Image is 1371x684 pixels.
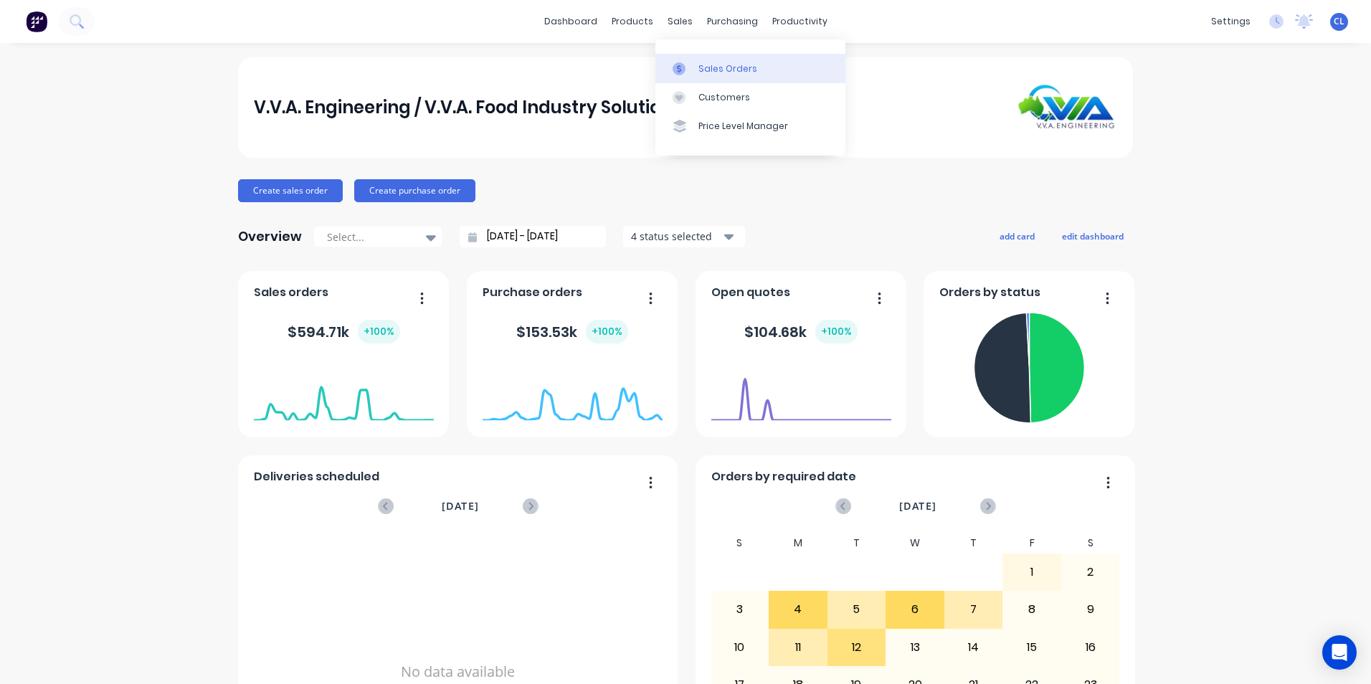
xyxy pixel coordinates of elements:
div: $ 153.53k [516,320,628,343]
div: T [827,533,886,554]
span: Deliveries scheduled [254,468,379,485]
div: 4 status selected [631,229,721,244]
div: + 100 % [815,320,858,343]
div: 8 [1003,592,1061,627]
span: [DATE] [899,498,936,514]
a: dashboard [537,11,604,32]
img: Factory [26,11,47,32]
div: F [1002,533,1061,554]
span: Purchase orders [483,284,582,301]
div: 5 [828,592,886,627]
button: 4 status selected [623,226,745,247]
div: 6 [886,592,944,627]
div: S [711,533,769,554]
div: 14 [945,630,1002,665]
span: Orders by status [939,284,1040,301]
div: + 100 % [358,320,400,343]
div: 7 [945,592,1002,627]
span: CL [1334,15,1344,28]
div: Open Intercom Messenger [1322,635,1357,670]
div: purchasing [700,11,765,32]
a: Price Level Manager [655,112,845,141]
button: add card [990,227,1044,245]
div: productivity [765,11,835,32]
div: 4 [769,592,827,627]
div: Customers [698,91,750,104]
div: 3 [711,592,769,627]
button: Create sales order [238,179,343,202]
div: $ 594.71k [288,320,400,343]
div: products [604,11,660,32]
button: Create purchase order [354,179,475,202]
div: + 100 % [586,320,628,343]
a: Customers [655,83,845,112]
div: Overview [238,222,302,251]
div: 12 [828,630,886,665]
img: V.V.A. Engineering / V.V.A. Food Industry Solutions [1017,85,1117,130]
span: Open quotes [711,284,790,301]
div: 9 [1062,592,1119,627]
div: M [769,533,827,554]
div: Price Level Manager [698,120,788,133]
div: V.V.A. Engineering / V.V.A. Food Industry Solutions [254,93,681,122]
div: 16 [1062,630,1119,665]
div: 11 [769,630,827,665]
button: edit dashboard [1053,227,1133,245]
div: 1 [1003,554,1061,590]
a: Sales Orders [655,54,845,82]
div: Sales Orders [698,62,757,75]
div: S [1061,533,1120,554]
div: $ 104.68k [744,320,858,343]
div: T [944,533,1003,554]
div: W [886,533,944,554]
div: 15 [1003,630,1061,665]
div: sales [660,11,700,32]
span: [DATE] [442,498,479,514]
div: 2 [1062,554,1119,590]
span: Sales orders [254,284,328,301]
div: 13 [886,630,944,665]
div: settings [1204,11,1258,32]
div: 10 [711,630,769,665]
